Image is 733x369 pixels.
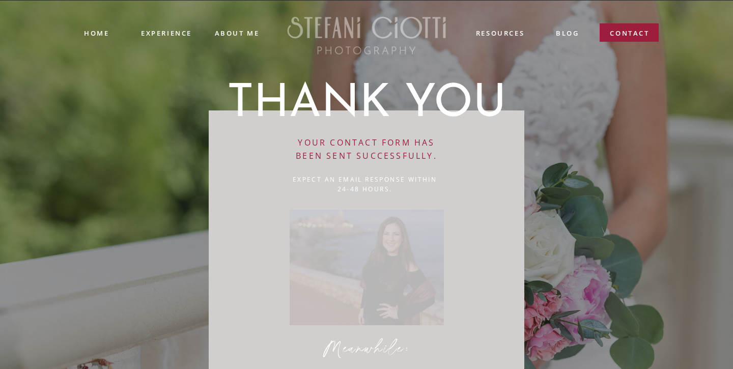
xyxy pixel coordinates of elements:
a: Expect an email response within 24-48 hours. [290,175,439,198]
h1: thank you [224,82,509,135]
p: Meanwhile: [301,339,433,358]
a: Your contact form has been sent successfully. [287,136,446,165]
a: contact [610,28,650,43]
a: ABOUT ME [214,28,260,37]
a: resources [475,28,525,40]
a: experience [141,28,191,36]
a: blog [556,28,579,40]
a: Home [84,28,108,38]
